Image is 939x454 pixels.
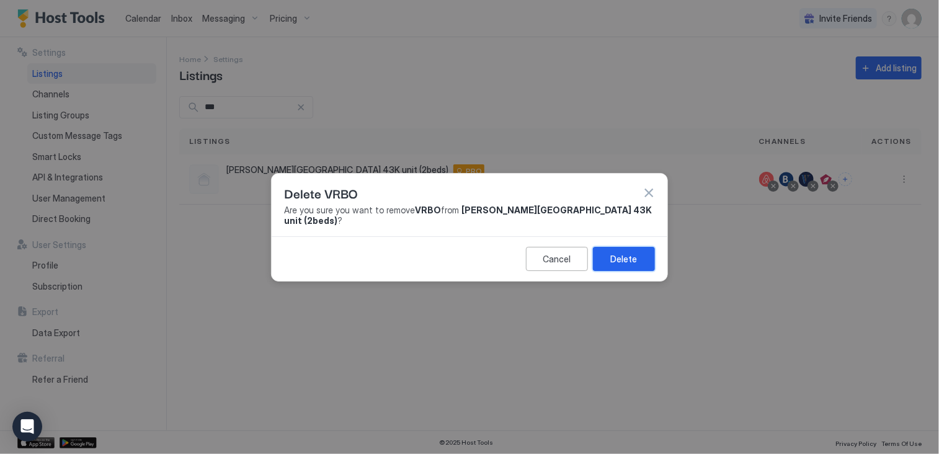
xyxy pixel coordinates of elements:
div: Delete [611,252,638,265]
button: Cancel [526,247,588,271]
span: Are you sure you want to remove from ? [284,205,655,226]
span: Delete VRBO [284,184,358,202]
button: Delete [593,247,655,271]
div: Open Intercom Messenger [12,412,42,442]
div: Cancel [543,252,571,265]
